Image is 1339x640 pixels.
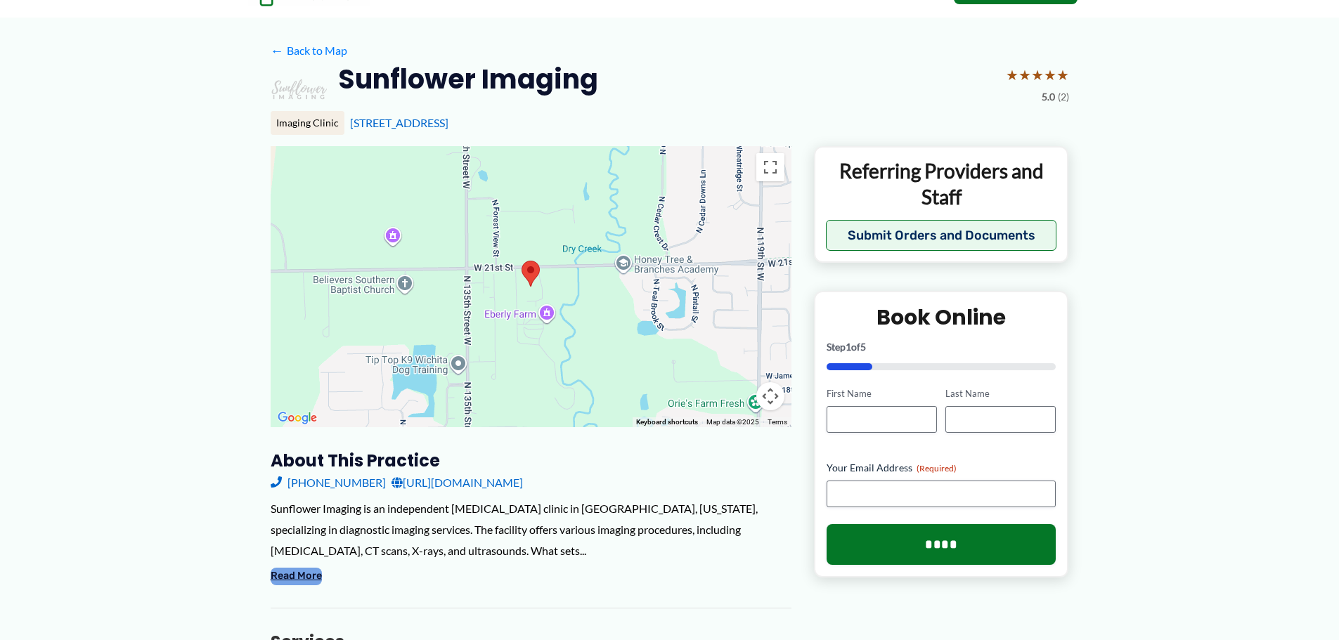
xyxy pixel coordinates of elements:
[271,44,284,57] span: ←
[1042,88,1055,106] span: 5.0
[274,409,321,427] a: Open this area in Google Maps (opens a new window)
[826,158,1057,209] p: Referring Providers and Staff
[945,387,1056,400] label: Last Name
[350,116,448,129] a: [STREET_ADDRESS]
[271,450,791,471] h3: About this practice
[338,62,598,96] h2: Sunflower Imaging
[827,303,1056,331] h2: Book Online
[1056,62,1069,88] span: ★
[827,342,1056,352] p: Step of
[917,463,957,474] span: (Required)
[846,341,851,353] span: 1
[756,153,784,181] button: Toggle fullscreen view
[271,472,386,493] a: [PHONE_NUMBER]
[636,417,698,427] button: Keyboard shortcuts
[1044,62,1056,88] span: ★
[271,111,344,135] div: Imaging Clinic
[1006,62,1018,88] span: ★
[826,220,1057,251] button: Submit Orders and Documents
[1058,88,1069,106] span: (2)
[1018,62,1031,88] span: ★
[271,568,322,585] button: Read More
[827,387,937,400] label: First Name
[827,461,1056,475] label: Your Email Address
[756,382,784,410] button: Map camera controls
[768,418,787,426] a: Terms (opens in new tab)
[860,341,866,353] span: 5
[706,418,759,426] span: Map data ©2025
[392,472,523,493] a: [URL][DOMAIN_NAME]
[271,40,347,61] a: ←Back to Map
[1031,62,1044,88] span: ★
[271,498,791,561] div: Sunflower Imaging is an independent [MEDICAL_DATA] clinic in [GEOGRAPHIC_DATA], [US_STATE], speci...
[274,409,321,427] img: Google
